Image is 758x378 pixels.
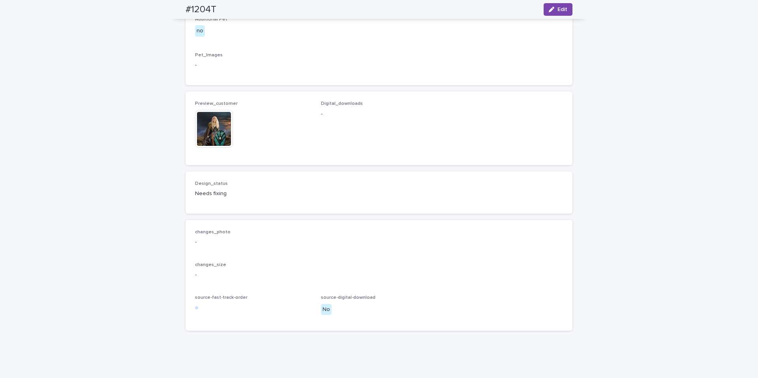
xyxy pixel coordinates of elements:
div: No [321,304,332,315]
span: source-fast-track-order [195,295,248,300]
span: Design_status [195,181,228,186]
span: changes_photo [195,230,231,235]
p: - [195,238,563,246]
span: Preview_customer [195,101,238,106]
p: Needs fixing [195,190,311,198]
h2: #1204T [186,4,216,15]
button: Edit [544,3,572,16]
span: changes_size [195,263,226,267]
span: Digital_downloads [321,101,363,106]
div: no [195,25,205,37]
span: Additional Pet [195,17,227,22]
p: - [195,61,563,69]
span: Edit [557,7,567,12]
p: - [321,110,437,118]
span: Pet_Images [195,53,223,58]
span: source-digital-download [321,295,375,300]
p: - [195,271,563,279]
